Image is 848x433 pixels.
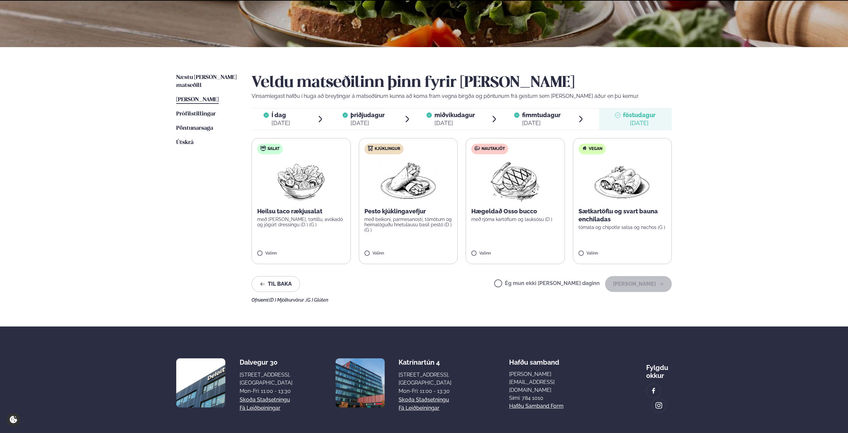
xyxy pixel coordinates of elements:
div: [STREET_ADDRESS], [GEOGRAPHIC_DATA] [399,371,451,387]
span: Næstu [PERSON_NAME] matseðill [176,75,237,88]
div: [STREET_ADDRESS], [GEOGRAPHIC_DATA] [240,371,292,387]
img: Beef-Meat.png [486,160,545,202]
p: með rjóma kartöflum og lauksósu (D ) [471,217,559,222]
a: Fá leiðbeiningar [240,404,280,412]
a: Næstu [PERSON_NAME] matseðill [176,74,238,90]
h2: Veldu matseðilinn þinn fyrir [PERSON_NAME] [252,74,672,92]
button: Til baka [252,276,300,292]
div: [DATE] [350,119,385,127]
p: tómata og chipotle salsa og nachos (G ) [578,225,666,230]
span: föstudagur [623,111,655,118]
a: Pöntunarsaga [176,124,213,132]
a: image alt [647,384,660,398]
a: Prófílstillingar [176,110,216,118]
a: Cookie settings [7,413,20,426]
div: Mon-Fri: 11:00 - 13:30 [240,387,292,395]
span: þriðjudagur [350,111,385,118]
img: image alt [336,358,385,407]
img: image alt [650,387,657,395]
a: Útskrá [176,139,193,147]
p: með beikoni, parmesanosti, tómötum og heimalöguðu hnetulausu basil pestó (D ) (G ) [364,217,452,233]
a: Fá leiðbeiningar [399,404,439,412]
a: [PERSON_NAME] [176,96,219,104]
div: Mon-Fri: 11:00 - 13:30 [399,387,451,395]
img: Vegan.svg [582,146,587,151]
span: Kjúklingur [375,146,400,152]
img: beef.svg [475,146,480,151]
img: Enchilada.png [593,160,652,202]
a: Skoða staðsetningu [240,396,290,404]
span: Í dag [271,111,290,119]
p: Sími: 784 1010 [509,394,589,402]
div: [DATE] [623,119,655,127]
p: Heilsu taco rækjusalat [257,207,345,215]
span: Vegan [589,146,602,152]
div: Dalvegur 30 [240,358,292,366]
span: (D ) Mjólkurvörur , [269,297,306,303]
a: [PERSON_NAME][EMAIL_ADDRESS][DOMAIN_NAME] [509,370,589,394]
img: image alt [655,402,662,409]
a: image alt [652,398,666,412]
a: Hafðu samband form [509,402,564,410]
div: Katrínartún 4 [399,358,451,366]
div: [DATE] [522,119,561,127]
div: Fylgdu okkur [646,358,672,380]
span: Nautakjöt [482,146,505,152]
img: salad.svg [261,146,266,151]
span: Salat [268,146,279,152]
span: [PERSON_NAME] [176,97,219,103]
span: fimmtudagur [522,111,561,118]
span: Hafðu samband [509,353,559,366]
div: Ofnæmi: [252,297,672,303]
img: image alt [176,358,225,407]
span: (G ) Glúten [306,297,328,303]
img: Wraps.png [379,160,437,202]
p: Vinsamlegast hafðu í huga að breytingar á matseðlinum kunna að koma fram vegna birgða og pöntunum... [252,92,672,100]
span: Prófílstillingar [176,111,216,117]
a: Skoða staðsetningu [399,396,449,404]
img: Salad.png [272,160,331,202]
div: [DATE] [434,119,475,127]
button: [PERSON_NAME] [605,276,672,292]
span: miðvikudagur [434,111,475,118]
p: Pesto kjúklingavefjur [364,207,452,215]
p: Hægeldað Osso bucco [471,207,559,215]
img: chicken.svg [368,146,373,151]
p: með [PERSON_NAME], tortillu, avókadó og jógúrt dressingu (D ) (G ) [257,217,345,227]
span: Pöntunarsaga [176,125,213,131]
p: Sætkartöflu og svart bauna enchiladas [578,207,666,223]
span: Útskrá [176,140,193,145]
div: [DATE] [271,119,290,127]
